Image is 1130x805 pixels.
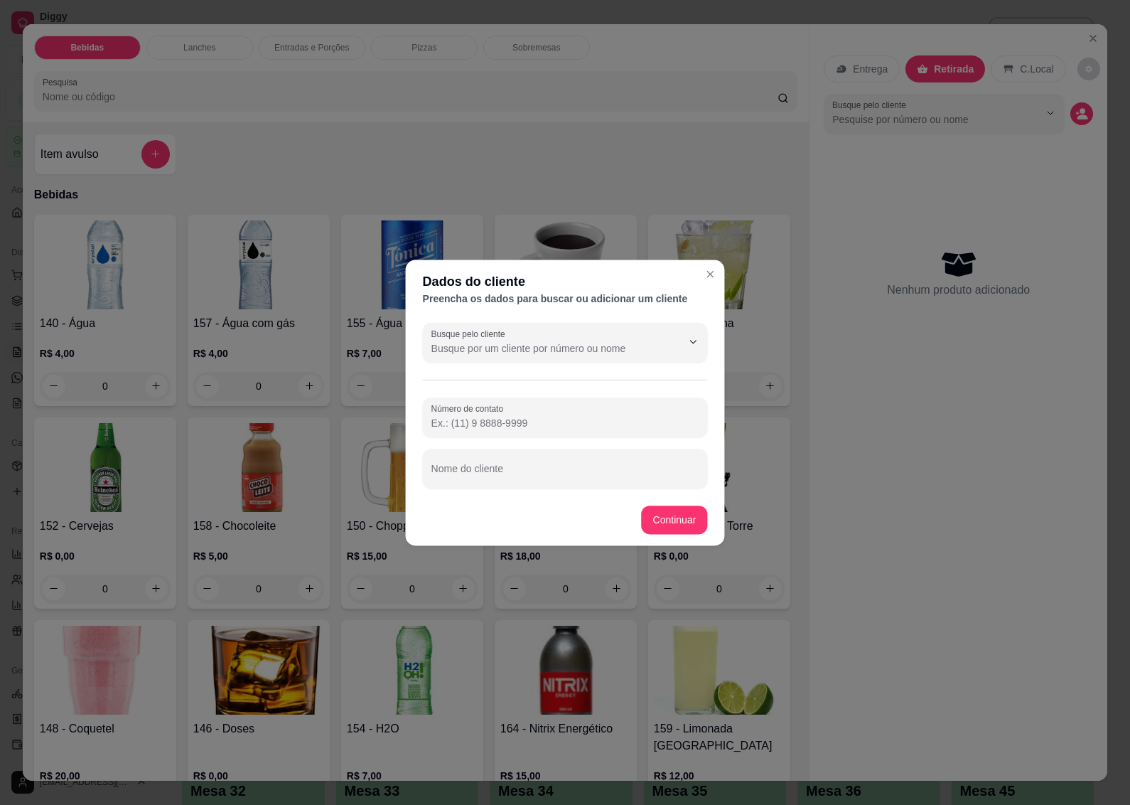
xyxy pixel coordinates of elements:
input: Nome do cliente [431,467,699,481]
button: Show suggestions [682,330,704,353]
button: Continuar [642,506,708,534]
label: Número de contato [431,402,508,414]
div: Dados do cliente [423,271,708,291]
input: Número de contato [431,416,699,430]
button: Close [699,262,721,285]
div: Preencha os dados para buscar ou adicionar um cliente [423,291,708,305]
input: Busque pelo cliente [431,341,660,355]
label: Busque pelo cliente [431,327,510,339]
